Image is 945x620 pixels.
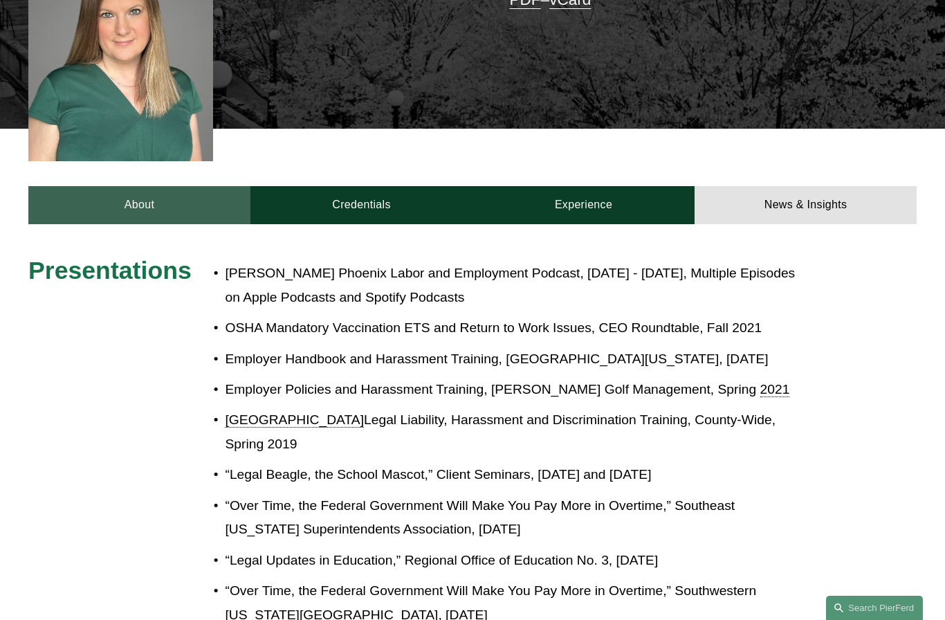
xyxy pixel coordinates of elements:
[225,494,805,542] p: “Over Time, the Federal Government Will Make You Pay More in Overtime,” Southeast [US_STATE] Supe...
[225,378,805,402] p: Employer Policies and Harassment Training, [PERSON_NAME] Golf Management, Spring
[695,186,917,224] a: News & Insights
[225,408,805,456] p: Legal Liability, Harassment and Discrimination Training, County-Wide, Spring 2019
[250,186,472,224] a: Credentials
[225,549,805,573] p: “Legal Updates in Education,” Regional Office of Education No. 3, [DATE]
[225,347,805,372] p: Employer Handbook and Harassment Training, [GEOGRAPHIC_DATA][US_STATE], [DATE]
[28,186,250,224] a: About
[472,186,695,224] a: Experience
[225,262,805,309] p: [PERSON_NAME] Phoenix Labor and Employment Podcast, [DATE] - [DATE], Multiple Episodes on Apple P...
[225,316,805,340] p: OSHA Mandatory Vaccination ETS and Return to Work Issues, CEO Roundtable, Fall 2021
[28,257,192,284] span: Presentations
[225,463,805,487] p: “Legal Beagle, the School Mascot,” Client Seminars, [DATE] and [DATE]
[826,596,923,620] a: Search this site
